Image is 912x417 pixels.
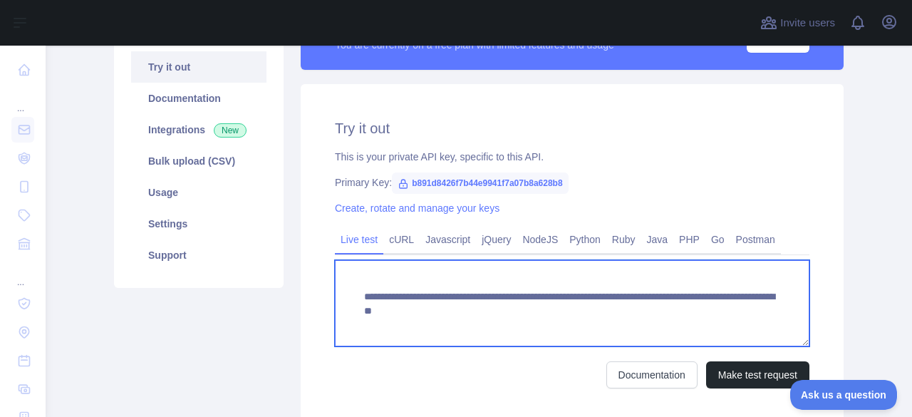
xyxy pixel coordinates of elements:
a: Ruby [606,228,641,251]
a: Python [564,228,606,251]
a: Bulk upload (CSV) [131,145,266,177]
h2: Try it out [335,118,809,138]
button: Invite users [757,11,838,34]
a: Documentation [606,361,698,388]
a: Usage [131,177,266,208]
a: Go [705,228,730,251]
a: PHP [673,228,705,251]
a: Try it out [131,51,266,83]
a: NodeJS [517,228,564,251]
a: Java [641,228,674,251]
div: This is your private API key, specific to this API. [335,150,809,164]
a: Create, rotate and manage your keys [335,202,499,214]
a: cURL [383,228,420,251]
div: ... [11,86,34,114]
iframe: Toggle Customer Support [790,380,898,410]
a: Javascript [420,228,476,251]
span: New [214,123,247,138]
a: Live test [335,228,383,251]
div: Primary Key: [335,175,809,190]
button: Make test request [706,361,809,388]
span: b891d8426f7b44e9941f7a07b8a628b8 [392,173,569,194]
a: jQuery [476,228,517,251]
a: Documentation [131,83,266,114]
a: Settings [131,208,266,240]
div: ... [11,259,34,288]
a: Postman [730,228,781,251]
span: Invite users [780,15,835,31]
a: Support [131,240,266,271]
a: Integrations New [131,114,266,145]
